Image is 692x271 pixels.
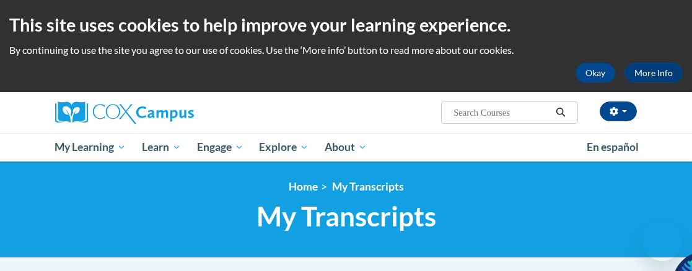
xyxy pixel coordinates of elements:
[55,101,237,124] a: Cox Campus
[576,63,615,83] button: Okay
[579,134,647,160] a: En español
[642,222,682,261] iframe: Button to launch messaging window
[9,12,683,37] h2: This site uses cookies to help improve your learning experience.
[46,133,647,161] div: Main menu
[325,140,367,155] span: About
[197,140,243,155] span: Engage
[256,200,436,233] span: My Transcripts
[55,101,194,124] img: Cox Campus
[47,133,134,161] a: My Learning
[9,43,683,57] p: By continuing to use the site you agree to our use of cookies. Use the ‘More info’ button to read...
[142,140,181,155] span: Learn
[259,140,309,155] span: Explore
[551,105,570,120] button: Search
[624,63,683,83] a: More Info
[332,180,404,193] span: My Transcripts
[587,140,639,153] span: En español
[600,101,637,121] button: Account Settings
[317,133,375,161] a: About
[251,133,317,161] a: Explore
[55,140,126,155] span: My Learning
[189,133,252,161] a: Engage
[452,105,551,120] input: Search Courses
[134,133,189,161] a: Learn
[289,180,318,193] a: Home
